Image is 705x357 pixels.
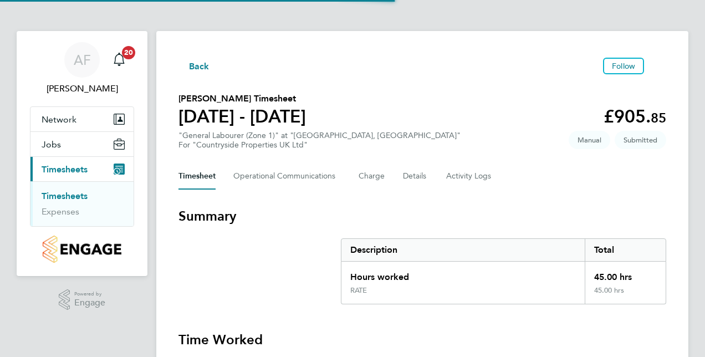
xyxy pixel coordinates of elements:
[30,132,134,156] button: Jobs
[604,106,666,127] app-decimal: £905.
[42,191,88,201] a: Timesheets
[189,60,210,73] span: Back
[30,181,134,226] div: Timesheets
[359,163,385,190] button: Charge
[178,331,666,349] h3: Time Worked
[30,42,134,95] a: AF[PERSON_NAME]
[42,114,76,125] span: Network
[108,42,130,78] a: 20
[651,110,666,126] span: 85
[446,163,493,190] button: Activity Logs
[341,238,666,304] div: Summary
[30,82,134,95] span: Alan Fox
[43,236,121,263] img: countryside-properties-logo-retina.png
[74,289,105,299] span: Powered by
[612,61,635,71] span: Follow
[603,58,644,74] button: Follow
[615,131,666,149] span: This timesheet is Submitted.
[341,239,585,261] div: Description
[178,163,216,190] button: Timesheet
[178,140,461,150] div: For "Countryside Properties UK Ltd"
[74,53,91,67] span: AF
[569,131,610,149] span: This timesheet was manually created.
[42,206,79,217] a: Expenses
[30,157,134,181] button: Timesheets
[403,163,428,190] button: Details
[178,131,461,150] div: "General Labourer (Zone 1)" at "[GEOGRAPHIC_DATA], [GEOGRAPHIC_DATA]"
[350,286,367,295] div: RATE
[648,63,666,69] button: Timesheets Menu
[178,92,306,105] h2: [PERSON_NAME] Timesheet
[122,46,135,59] span: 20
[585,262,666,286] div: 45.00 hrs
[30,107,134,131] button: Network
[59,289,106,310] a: Powered byEngage
[585,286,666,304] div: 45.00 hrs
[178,59,210,73] button: Back
[341,262,585,286] div: Hours worked
[233,163,341,190] button: Operational Communications
[585,239,666,261] div: Total
[178,105,306,127] h1: [DATE] - [DATE]
[178,207,666,225] h3: Summary
[42,139,61,150] span: Jobs
[30,236,134,263] a: Go to home page
[17,31,147,276] nav: Main navigation
[74,298,105,308] span: Engage
[42,164,88,175] span: Timesheets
